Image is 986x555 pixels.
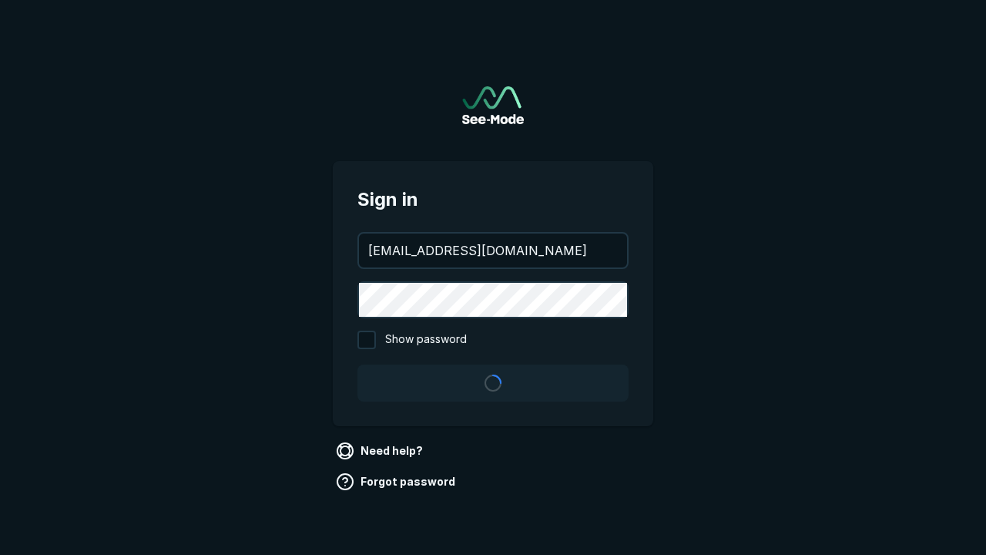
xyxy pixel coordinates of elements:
input: your@email.com [359,234,627,267]
a: Forgot password [333,469,461,494]
span: Show password [385,331,467,349]
a: Go to sign in [462,86,524,124]
span: Sign in [357,186,629,214]
img: See-Mode Logo [462,86,524,124]
a: Need help? [333,439,429,463]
